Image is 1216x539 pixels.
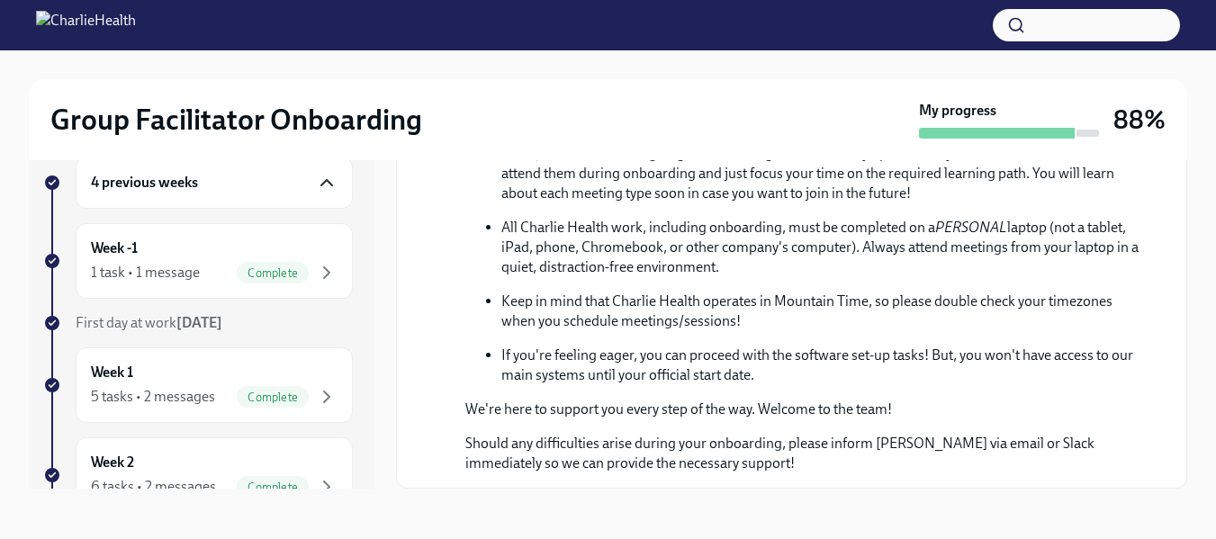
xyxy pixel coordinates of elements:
p: If you're feeling eager, you can proceed with the software set-up tasks! But, you won't have acce... [501,346,1143,385]
a: Week 26 tasks • 2 messagesComplete [43,437,353,513]
h6: Week -1 [91,238,138,258]
a: Week -11 task • 1 messageComplete [43,223,353,299]
p: Should any difficulties arise during your onboarding, please inform [PERSON_NAME] via email or Sl... [465,434,1143,473]
a: Week 15 tasks • 2 messagesComplete [43,347,353,423]
div: 5 tasks • 2 messages [91,387,215,407]
h6: 4 previous weeks [91,173,198,193]
p: All Charlie Health work, including onboarding, must be completed on a laptop (not a tablet, iPad,... [501,218,1143,277]
p: We're here to support you every step of the way. Welcome to the team! [465,400,1143,419]
p: You may see meetings on your Charlie Health Google Calendar starting next week (Example: Treatmen... [501,124,1143,203]
h2: Group Facilitator Onboarding [50,102,422,138]
span: Complete [237,481,309,494]
strong: My progress [919,101,996,121]
em: PERSONAL [935,219,1007,236]
div: 6 tasks • 2 messages [91,477,216,497]
div: 4 previous weeks [76,157,353,209]
div: 1 task • 1 message [91,263,200,283]
span: First day at work [76,314,222,331]
span: Complete [237,266,309,280]
p: Keep in mind that Charlie Health operates in Mountain Time, so please double check your timezones... [501,292,1143,331]
a: First day at work[DATE] [43,313,353,333]
strong: [DATE] [176,314,222,331]
h6: Week 2 [91,453,134,472]
h3: 88% [1113,103,1166,136]
span: Complete [237,391,309,404]
h6: Week 1 [91,363,133,382]
img: CharlieHealth [36,11,136,40]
